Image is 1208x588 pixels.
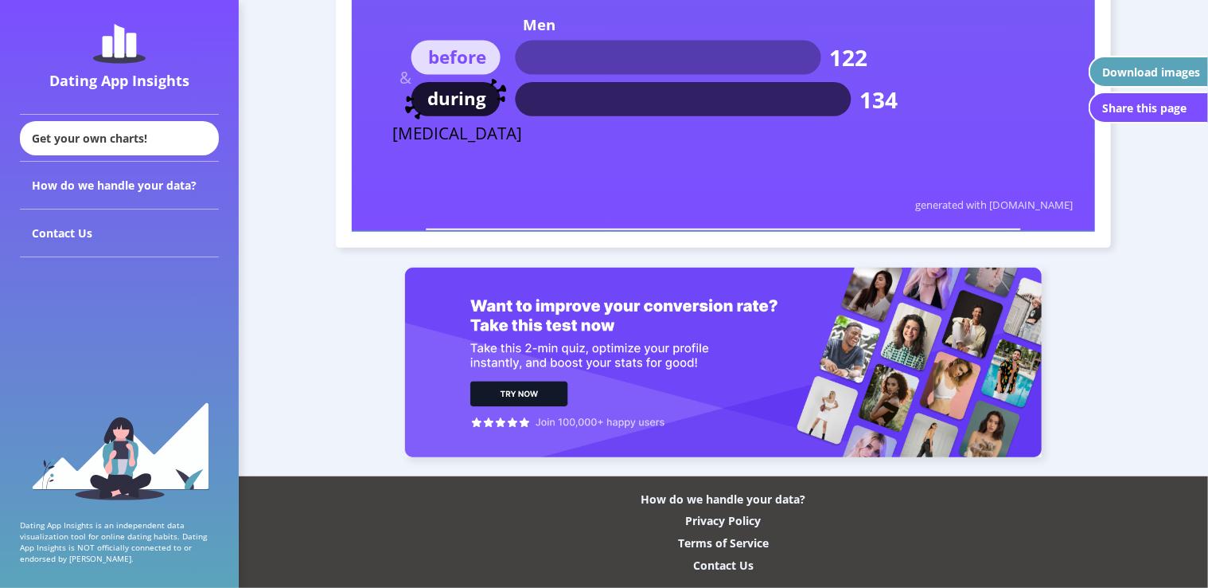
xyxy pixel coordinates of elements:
[20,519,219,564] p: Dating App Insights is an independent data visualization tool for online dating habits. Dating Ap...
[20,210,219,257] div: Contact Us
[641,492,806,507] div: How do we handle your data?
[24,71,215,90] div: Dating App Insights
[686,513,762,528] div: Privacy Policy
[859,85,898,116] text: 134
[405,268,1042,457] img: roast_banner.9dfb0609.png
[523,15,555,35] text: Men
[20,121,219,155] div: Get your own charts!
[1089,92,1208,123] button: Share this page
[392,123,522,145] text: [MEDICAL_DATA]
[1102,100,1187,116] div: Share this page
[399,67,411,89] text: &
[678,535,769,551] div: Terms of Service
[30,401,209,500] img: sidebar_girl.91b9467e.svg
[427,87,486,112] text: during
[20,162,219,210] div: How do we handle your data?
[93,24,146,64] img: dating-app-insights-logo.5abe6921.svg
[1089,56,1208,88] button: Download images
[1102,65,1200,80] div: Download images
[830,44,868,74] text: 122
[693,558,754,573] div: Contact Us
[428,45,486,70] text: before
[915,198,1073,213] text: generated with [DOMAIN_NAME]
